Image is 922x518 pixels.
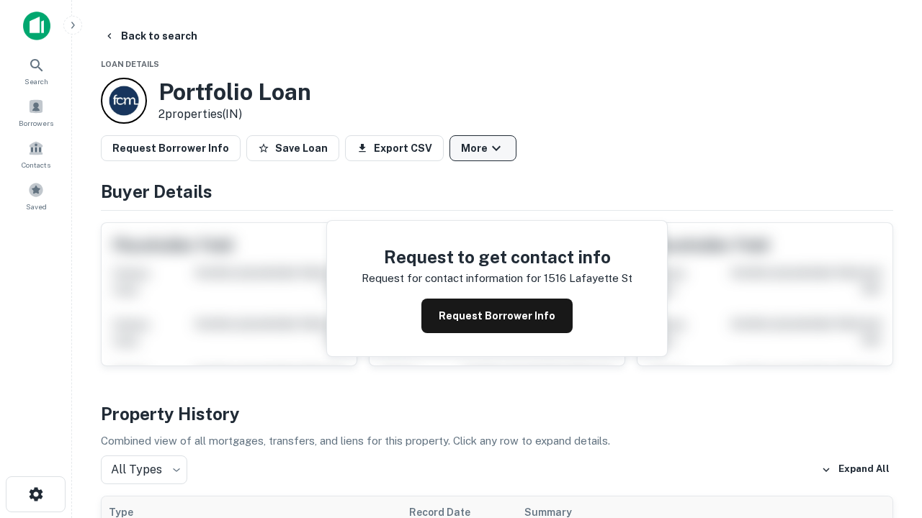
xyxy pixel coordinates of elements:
span: Search [24,76,48,87]
button: Request Borrower Info [101,135,241,161]
h4: Buyer Details [101,178,893,204]
h3: Portfolio Loan [158,78,311,106]
button: Export CSV [345,135,444,161]
a: Search [4,51,68,90]
button: Save Loan [246,135,339,161]
button: Request Borrower Info [421,299,573,333]
p: Request for contact information for [362,270,541,287]
a: Saved [4,176,68,215]
button: More [449,135,516,161]
h4: Property History [101,401,893,427]
span: Contacts [22,159,50,171]
iframe: Chat Widget [850,357,922,426]
img: capitalize-icon.png [23,12,50,40]
a: Borrowers [4,93,68,132]
button: Back to search [98,23,203,49]
p: 1516 lafayette st [544,270,632,287]
span: Borrowers [19,117,53,129]
div: All Types [101,455,187,484]
span: Loan Details [101,60,159,68]
h4: Request to get contact info [362,244,632,270]
p: 2 properties (IN) [158,106,311,123]
button: Expand All [818,459,893,481]
p: Combined view of all mortgages, transfers, and liens for this property. Click any row to expand d... [101,432,893,450]
a: Contacts [4,135,68,173]
span: Saved [26,201,47,212]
